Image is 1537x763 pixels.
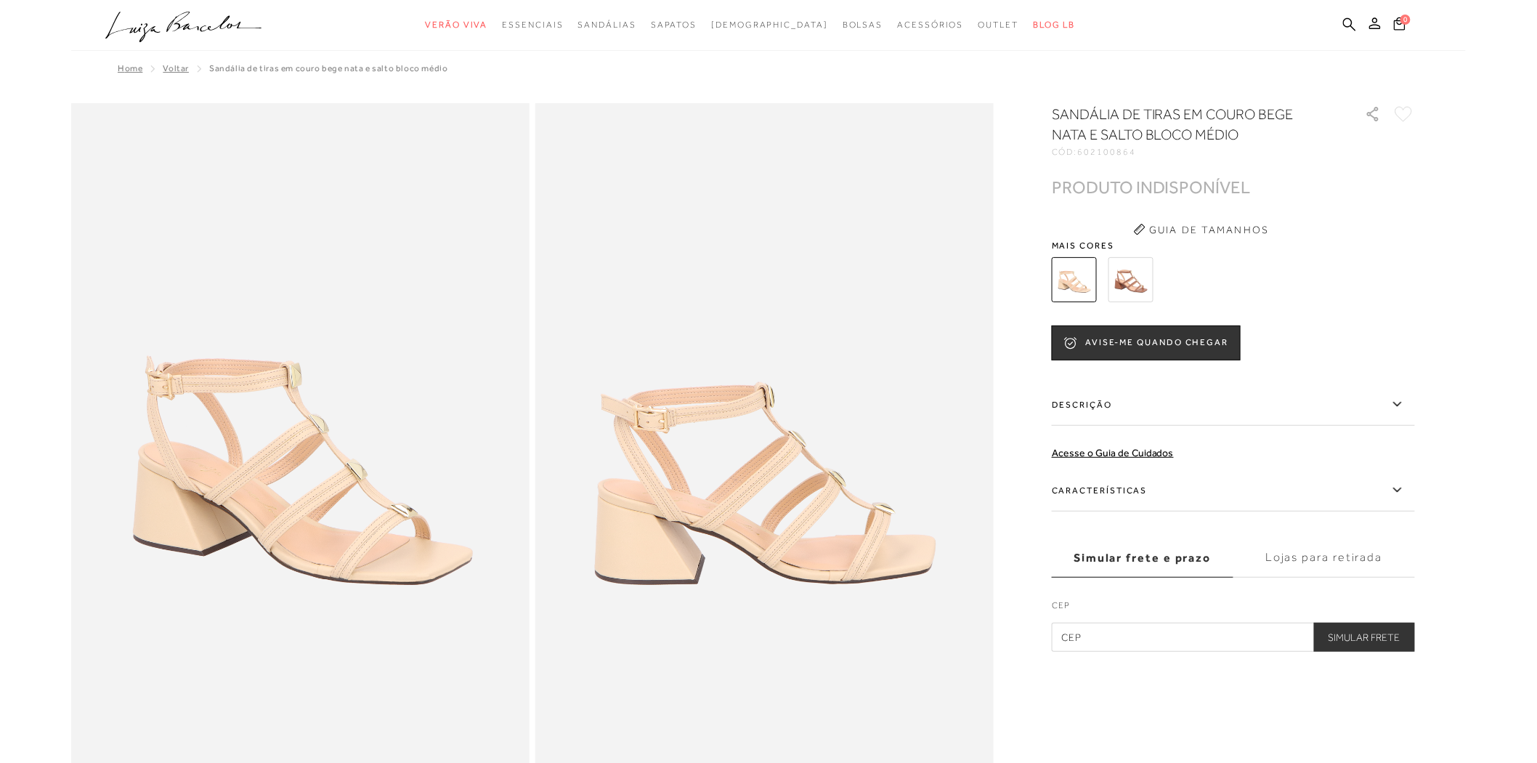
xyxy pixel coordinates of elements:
a: Home [118,63,142,73]
a: Voltar [163,63,189,73]
span: BLOG LB [1033,20,1075,30]
button: AVISE-ME QUANDO CHEGAR [1052,326,1241,360]
span: Acessórios [898,20,964,30]
span: Mais cores [1052,241,1415,250]
button: 0 [1390,16,1410,36]
label: Lojas para retirada [1233,538,1415,578]
a: categoryNavScreenReaderText [898,12,964,39]
span: Essenciais [502,20,563,30]
button: Guia de Tamanhos [1129,218,1274,241]
img: SANDÁLIA DE TIRAS EM COURO BEGE NATA E SALTO BLOCO MÉDIO [1052,257,1097,302]
label: Simular frete e prazo [1052,538,1233,578]
span: Bolsas [843,20,883,30]
span: Sapatos [651,20,697,30]
a: categoryNavScreenReaderText [425,12,487,39]
span: [DEMOGRAPHIC_DATA] [711,20,828,30]
label: CEP [1052,599,1415,619]
label: Características [1052,469,1415,512]
a: noSubCategoriesText [711,12,828,39]
h1: SANDÁLIA DE TIRAS EM COURO BEGE NATA E SALTO BLOCO MÉDIO [1052,104,1324,145]
a: categoryNavScreenReaderText [843,12,883,39]
span: SANDÁLIA DE TIRAS EM COURO BEGE NATA E SALTO BLOCO MÉDIO [209,63,448,73]
div: PRODUTO INDISPONÍVEL [1052,179,1251,195]
a: categoryNavScreenReaderText [651,12,697,39]
img: SANDÁLIA DE TIRAS EM COURO CARAMELO E SALTO BLOCO MÉDIO [1108,257,1153,302]
a: categoryNavScreenReaderText [978,12,1019,39]
button: Simular Frete [1314,623,1415,652]
span: Verão Viva [425,20,487,30]
a: BLOG LB [1033,12,1075,39]
span: Outlet [978,20,1019,30]
div: CÓD: [1052,148,1342,156]
a: categoryNavScreenReaderText [502,12,563,39]
label: Descrição [1052,384,1415,426]
input: CEP [1052,623,1415,652]
span: Sandálias [578,20,636,30]
span: 0 [1400,15,1411,25]
a: Acesse o Guia de Cuidados [1052,447,1174,459]
a: categoryNavScreenReaderText [578,12,636,39]
span: 602100864 [1078,147,1136,157]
